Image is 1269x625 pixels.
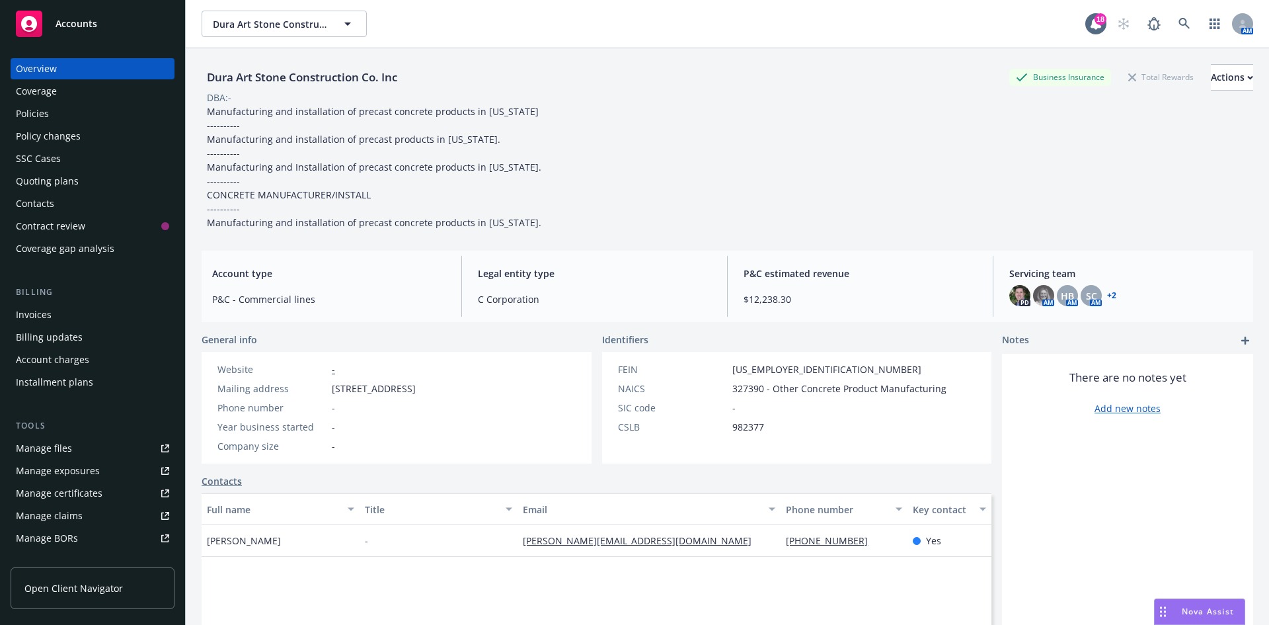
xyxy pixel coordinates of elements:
span: General info [202,333,257,347]
a: Coverage gap analysis [11,238,174,259]
div: Email [523,503,761,517]
a: Overview [11,58,174,79]
a: Quoting plans [11,171,174,192]
a: Account charges [11,349,174,370]
span: P&C estimated revenue [744,267,977,280]
div: Company size [217,439,327,453]
div: Billing [11,286,174,299]
div: DBA: - [207,91,231,104]
a: Invoices [11,304,174,325]
div: Dura Art Stone Construction Co. Inc [202,69,403,86]
div: Overview [16,58,57,79]
span: Yes [926,534,941,548]
div: Contacts [16,193,54,214]
div: Actions [1211,65,1253,90]
a: Policies [11,103,174,124]
div: Summary of insurance [16,550,116,571]
a: [PHONE_NUMBER] [786,534,878,547]
div: Account charges [16,349,89,370]
div: FEIN [618,362,727,376]
div: NAICS [618,382,727,396]
div: Tools [11,419,174,433]
span: - [365,534,368,548]
span: Open Client Navigator [24,581,123,595]
a: Policy changes [11,126,174,147]
div: Full name [207,503,340,517]
div: Total Rewards [1122,69,1200,85]
span: Dura Art Stone Construction Co. Inc [213,17,327,31]
span: Nova Assist [1182,606,1234,617]
a: Start snowing [1110,11,1137,37]
span: Manufacturing and installation of precast concrete products in [US_STATE] ---------- Manufacturin... [207,105,541,229]
span: Legal entity type [478,267,711,280]
a: Manage BORs [11,528,174,549]
div: Website [217,362,327,376]
div: CSLB [618,420,727,434]
span: P&C - Commercial lines [212,292,445,306]
div: Phone number [217,401,327,415]
div: 18 [1095,13,1106,25]
div: SSC Cases [16,148,61,169]
a: Search [1171,11,1198,37]
span: There are no notes yet [1069,370,1186,386]
div: Coverage [16,81,57,102]
a: Switch app [1202,11,1228,37]
div: Policies [16,103,49,124]
button: Key contact [907,493,991,525]
div: Installment plans [16,372,93,393]
a: Billing updates [11,327,174,348]
div: Year business started [217,420,327,434]
span: [STREET_ADDRESS] [332,382,416,396]
span: Account type [212,267,445,280]
div: Mailing address [217,382,327,396]
div: Policy changes [16,126,81,147]
button: Dura Art Stone Construction Co. Inc [202,11,367,37]
a: Summary of insurance [11,550,174,571]
a: add [1237,333,1253,349]
span: - [332,439,335,453]
span: $12,238.30 [744,292,977,306]
div: Quoting plans [16,171,79,192]
span: Identifiers [602,333,648,347]
span: - [732,401,736,415]
a: Contract review [11,216,174,237]
div: Invoices [16,304,52,325]
a: Manage claims [11,505,174,526]
img: photo [1033,285,1054,306]
div: Manage claims [16,505,83,526]
a: Coverage [11,81,174,102]
div: Coverage gap analysis [16,238,114,259]
span: Servicing team [1009,267,1243,280]
span: [US_EMPLOYER_IDENTIFICATION_NUMBER] [732,362,921,376]
button: Nova Assist [1154,599,1245,625]
a: Report a Bug [1141,11,1167,37]
div: Drag to move [1155,599,1171,624]
a: +2 [1107,292,1116,300]
div: Billing updates [16,327,83,348]
a: Installment plans [11,372,174,393]
div: SIC code [618,401,727,415]
button: Title [360,493,518,525]
a: SSC Cases [11,148,174,169]
span: [PERSON_NAME] [207,534,281,548]
img: photo [1009,285,1030,306]
a: Manage files [11,438,174,459]
div: Business Insurance [1009,69,1111,85]
a: Contacts [202,474,242,488]
a: [PERSON_NAME][EMAIL_ADDRESS][DOMAIN_NAME] [523,534,762,547]
div: Manage files [16,438,72,459]
a: Contacts [11,193,174,214]
a: Accounts [11,5,174,42]
span: SC [1086,289,1097,303]
button: Phone number [781,493,907,525]
a: Manage exposures [11,460,174,481]
div: Key contact [913,503,972,517]
button: Email [518,493,781,525]
div: Contract review [16,216,85,237]
div: Manage exposures [16,460,100,481]
button: Full name [202,493,360,525]
span: - [332,420,335,434]
span: 982377 [732,420,764,434]
div: Manage BORs [16,528,78,549]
